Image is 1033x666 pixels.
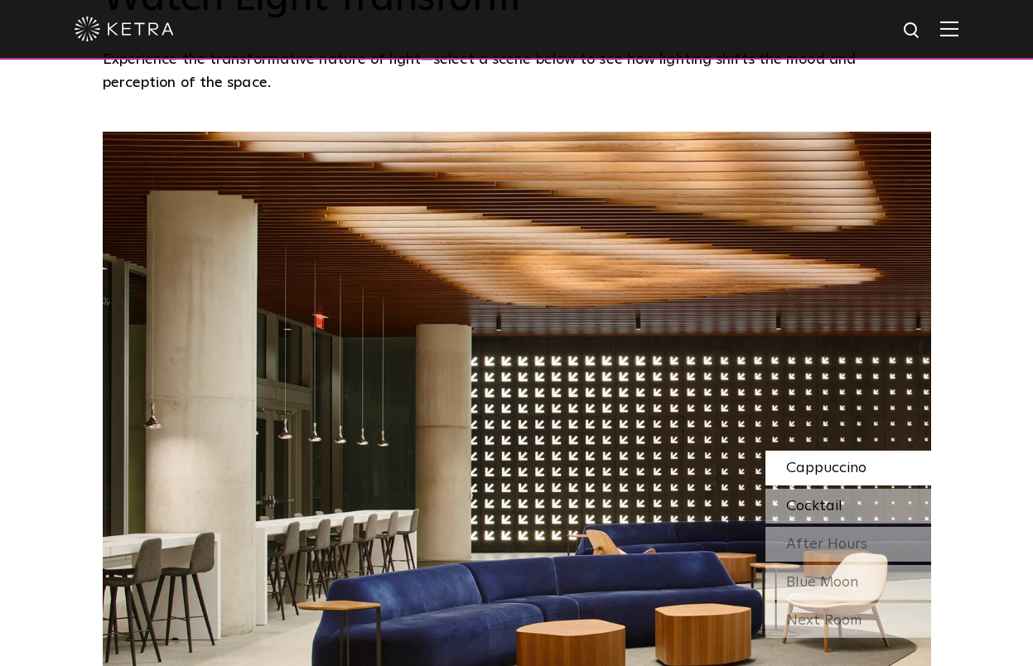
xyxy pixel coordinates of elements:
span: After Hours [786,537,867,552]
img: ketra-logo-2019-white [75,17,174,41]
div: Next Room [765,603,931,638]
span: Blue Moon [786,575,858,590]
p: Experience the transformative nature of light—select a scene below to see how lighting shifts the... [103,48,923,95]
img: Hamburger%20Nav.svg [940,21,958,36]
span: Cappuccino [786,461,866,475]
img: search icon [902,21,923,41]
span: Cocktail [786,499,842,514]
